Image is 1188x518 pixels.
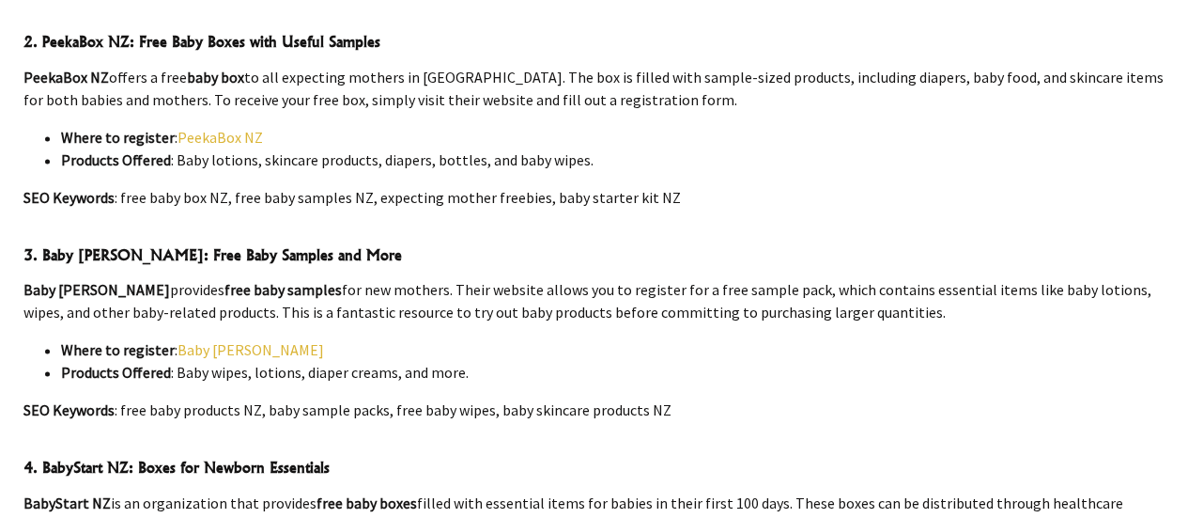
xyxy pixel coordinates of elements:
[316,494,417,512] strong: free baby boxes
[187,68,244,86] strong: baby box
[23,458,330,477] strong: 4. BabyStart NZ: Boxes for Newborn Essentials
[61,126,1165,149] li: :
[177,340,324,359] a: Baby [PERSON_NAME]
[177,128,263,147] a: PeekaBox NZ
[61,361,1165,384] li: : Baby wipes, lotions, diaper creams, and more.
[61,128,175,147] strong: Where to register
[23,494,111,512] strong: BabyStart NZ
[61,363,171,382] strong: Products Offered
[61,149,1165,171] li: : Baby lotions, skincare products, diapers, bottles, and baby wipes.
[23,245,402,264] strong: 3. Baby [PERSON_NAME]: Free Baby Samples and More
[23,68,109,86] strong: PeekaBox NZ
[61,150,171,169] strong: Products Offered
[61,338,1165,361] li: :
[23,399,1165,421] p: : free baby products NZ, baby sample packs, free baby wipes, baby skincare products NZ
[61,340,175,359] strong: Where to register
[23,278,1165,323] p: provides for new mothers. Their website allows you to register for a free sample pack, which cont...
[23,32,380,51] strong: 2. PeekaBox NZ: Free Baby Boxes with Useful Samples
[224,280,342,299] strong: free baby samples
[23,400,115,419] strong: SEO Keywords
[23,66,1165,111] p: offers a free to all expecting mothers in [GEOGRAPHIC_DATA]. The box is filled with sample-sized ...
[23,186,1165,209] p: : free baby box NZ, free baby samples NZ, expecting mother freebies, baby starter kit NZ
[23,188,115,207] strong: SEO Keywords
[23,280,170,299] strong: Baby [PERSON_NAME]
